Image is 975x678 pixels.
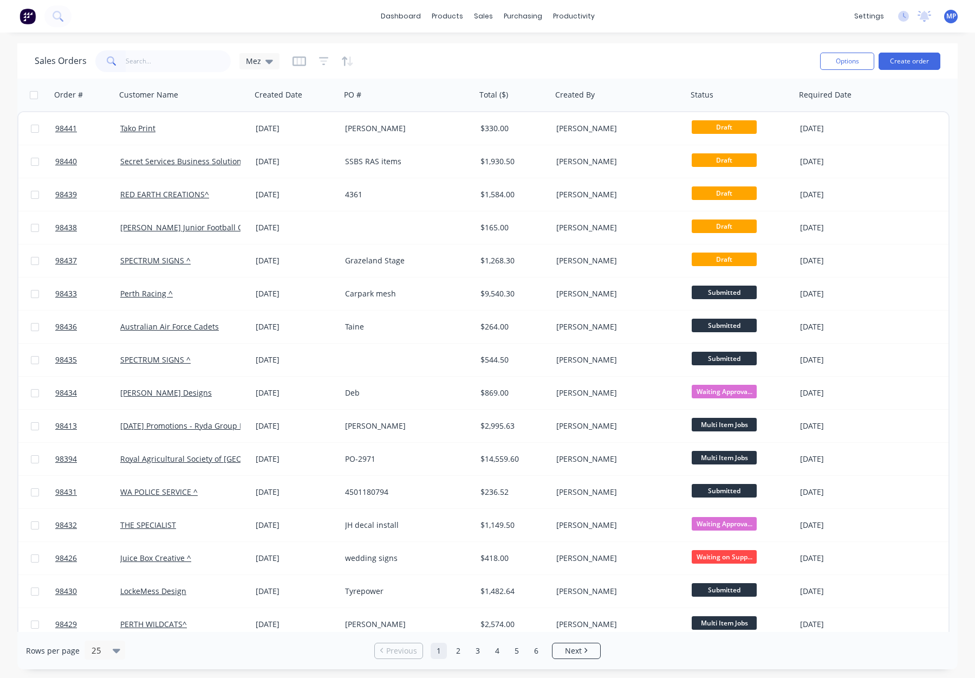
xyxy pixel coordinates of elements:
[480,520,544,531] div: $1,149.50
[800,421,886,431] div: [DATE]
[55,509,120,541] a: 98432
[55,156,77,167] span: 98440
[26,645,80,656] span: Rows per page
[946,11,956,21] span: MP
[556,586,677,597] div: [PERSON_NAME]
[431,643,447,659] a: Page 1 is your current page
[256,487,336,498] div: [DATE]
[450,643,466,659] a: Page 2
[800,189,886,200] div: [DATE]
[256,586,336,597] div: [DATE]
[55,145,120,178] a: 98440
[345,288,465,299] div: Carpark mesh
[120,553,191,563] a: Juice Box Creative ^
[55,189,77,200] span: 98439
[480,421,544,431] div: $2,995.63
[555,89,595,100] div: Created By
[556,454,677,464] div: [PERSON_NAME]
[556,354,677,365] div: [PERSON_NAME]
[55,222,77,233] span: 98438
[879,53,940,70] button: Create order
[120,354,191,365] a: SPECTRUM SIGNS ^
[55,476,120,508] a: 98431
[480,189,544,200] div: $1,584.00
[55,244,120,277] a: 98437
[556,123,677,134] div: [PERSON_NAME]
[55,421,77,431] span: 98413
[55,410,120,442] a: 98413
[692,385,757,398] span: Waiting Approva...
[692,616,757,630] span: Multi Item Jobs
[370,643,605,659] ul: Pagination
[54,89,83,100] div: Order #
[548,8,600,24] div: productivity
[479,89,508,100] div: Total ($)
[692,550,757,564] span: Waiting on Supp...
[480,619,544,630] div: $2,574.00
[55,454,77,464] span: 98394
[556,222,677,233] div: [PERSON_NAME]
[565,645,582,656] span: Next
[470,643,486,659] a: Page 3
[556,421,677,431] div: [PERSON_NAME]
[692,219,757,233] span: Draft
[120,619,187,629] a: PERTH WILDCATS^
[55,354,77,365] span: 98435
[345,388,465,398] div: Deb
[849,8,889,24] div: settings
[120,156,250,166] a: Secret Services Business Solutions*
[556,487,677,498] div: [PERSON_NAME]
[480,123,544,134] div: $330.00
[800,487,886,498] div: [DATE]
[55,321,77,332] span: 98436
[556,388,677,398] div: [PERSON_NAME]
[120,487,198,497] a: WA POLICE SERVICE ^
[55,575,120,608] a: 98430
[375,645,422,656] a: Previous page
[528,643,544,659] a: Page 6
[255,89,302,100] div: Created Date
[692,484,757,498] span: Submitted
[55,520,77,531] span: 98432
[55,288,77,299] span: 98433
[556,156,677,167] div: [PERSON_NAME]
[345,619,465,630] div: [PERSON_NAME]
[480,388,544,398] div: $869.00
[126,50,231,72] input: Search...
[800,520,886,531] div: [DATE]
[256,454,336,464] div: [DATE]
[120,288,173,299] a: Perth Racing ^
[55,608,120,641] a: 98429
[55,443,120,475] a: 98394
[345,454,465,464] div: PO-2971
[55,344,120,376] a: 98435
[120,454,298,464] a: Royal Agricultural Society of [GEOGRAPHIC_DATA]
[120,222,255,233] a: [PERSON_NAME] Junior Football Club
[800,586,886,597] div: [DATE]
[55,586,77,597] span: 98430
[480,255,544,266] div: $1,268.30
[799,89,851,100] div: Required Date
[120,123,155,133] a: Tako Print
[256,189,336,200] div: [DATE]
[480,354,544,365] div: $544.50
[691,89,713,100] div: Status
[480,553,544,564] div: $418.00
[256,619,336,630] div: [DATE]
[692,517,757,531] span: Waiting Approva...
[556,553,677,564] div: [PERSON_NAME]
[800,288,886,299] div: [DATE]
[55,487,77,498] span: 98431
[120,255,191,266] a: SPECTRUM SIGNS ^
[55,542,120,574] a: 98426
[800,222,886,233] div: [DATE]
[256,520,336,531] div: [DATE]
[256,288,336,299] div: [DATE]
[345,520,465,531] div: JH decal install
[800,255,886,266] div: [DATE]
[692,418,757,431] span: Multi Item Jobs
[692,319,757,332] span: Submitted
[256,354,336,365] div: [DATE]
[556,321,677,332] div: [PERSON_NAME]
[55,619,77,630] span: 98429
